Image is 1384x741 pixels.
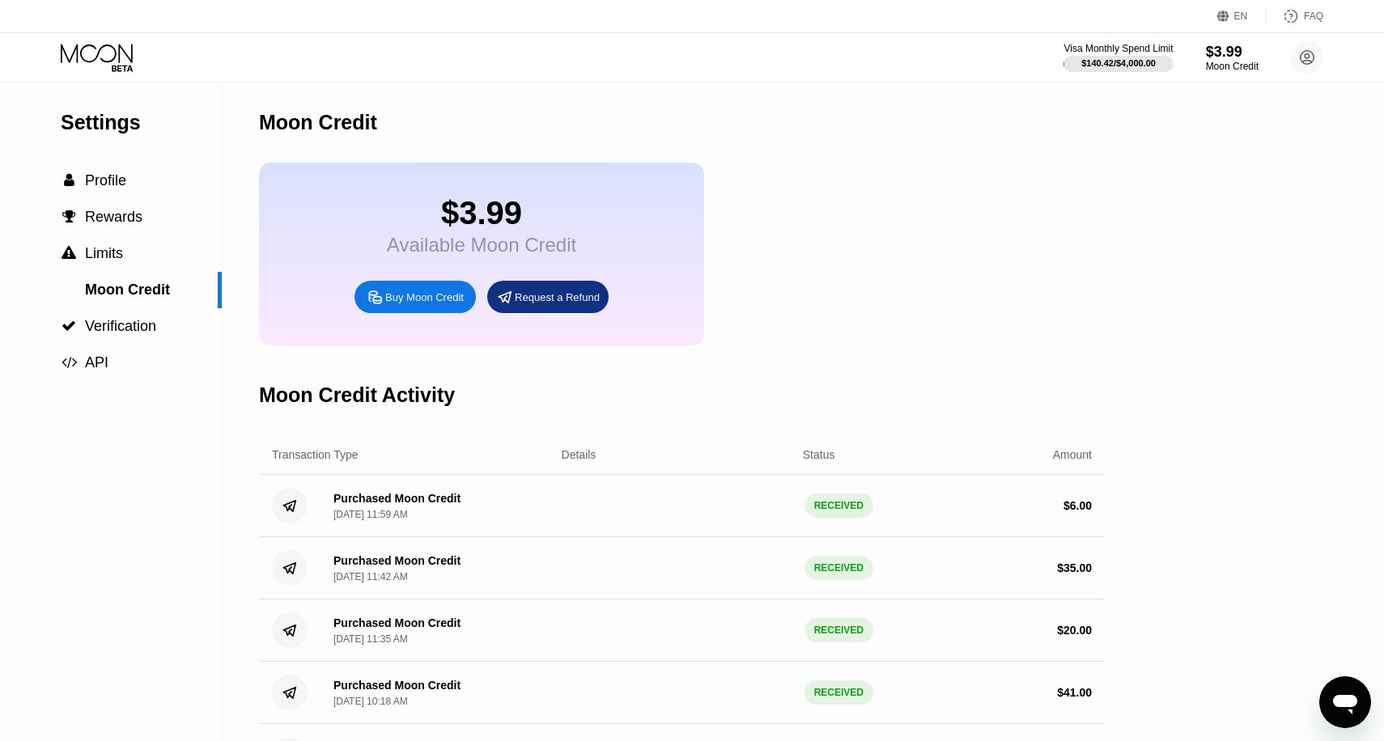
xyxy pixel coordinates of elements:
div: RECEIVED [805,493,873,518]
div: $ 6.00 [1063,499,1092,512]
div: Purchased Moon Credit [333,554,461,567]
div: $ 20.00 [1057,624,1092,637]
span:  [62,210,76,224]
div: Buy Moon Credit [354,281,476,313]
div: Moon Credit [259,111,377,134]
div: Moon Credit [1206,61,1259,72]
div: $3.99 [1206,44,1259,61]
span: API [85,354,108,370]
div:  [61,246,77,260]
div: $ 35.00 [1057,561,1092,574]
span:  [62,319,76,333]
div: $3.99 [387,195,576,231]
div: Request a Refund [515,290,600,304]
div: Settings [61,111,222,134]
div: Purchased Moon Credit [333,492,461,505]
div: Request a Refund [487,281,609,313]
span:  [64,173,74,188]
div: RECEIVED [805,618,873,642]
div: Amount [1053,448,1092,461]
div: Visa Monthly Spend Limit [1063,43,1173,54]
div: RECEIVED [805,556,873,580]
div: Purchased Moon Credit [333,616,461,629]
div:  [61,319,77,333]
span: Moon Credit [85,282,170,298]
div: Transaction Type [272,448,359,461]
div: Visa Monthly Spend Limit$140.42/$4,000.00 [1063,43,1173,72]
div: FAQ [1267,8,1323,24]
div: FAQ [1304,11,1323,22]
div: Status [803,448,835,461]
div: [DATE] 11:35 AM [333,633,408,645]
div: Buy Moon Credit [385,290,464,304]
div:  [61,173,77,188]
span:  [62,246,76,260]
div: [DATE] 11:59 AM [333,509,408,520]
div: [DATE] 11:42 AM [333,571,408,582]
div: EN [1234,11,1248,22]
div: EN [1217,8,1267,24]
div: Available Moon Credit [387,234,576,256]
div: $3.99Moon Credit [1206,44,1259,72]
div: RECEIVED [805,680,873,705]
div: $140.42 / $4,000.00 [1081,58,1156,68]
div: $ 41.00 [1057,686,1092,699]
div: [DATE] 10:18 AM [333,696,408,707]
iframe: Button to launch messaging window [1319,676,1371,728]
div: Moon Credit Activity [259,383,455,407]
span:  [62,355,77,370]
span: Verification [85,318,156,334]
span: Limits [85,245,123,261]
div:  [61,210,77,224]
span: Rewards [85,209,142,225]
div: Purchased Moon Credit [333,679,461,692]
span: Profile [85,172,126,188]
div: Details [562,448,596,461]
